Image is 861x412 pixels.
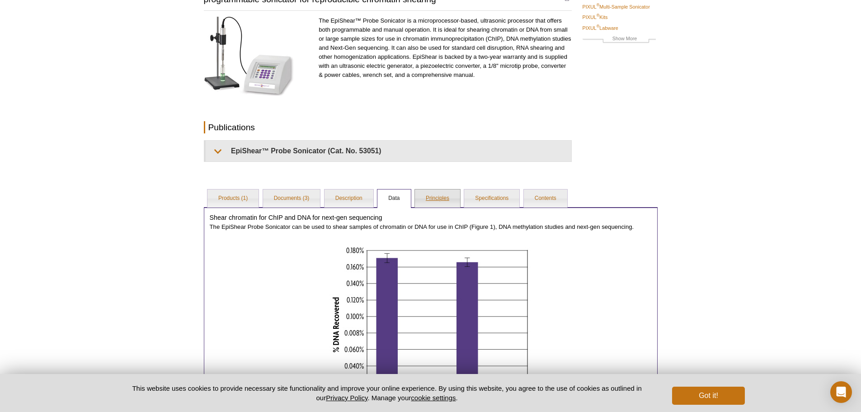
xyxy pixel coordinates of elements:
[415,189,460,208] a: Principles
[207,189,259,208] a: Products (1)
[206,141,571,161] summary: EpiShear™ Probe Sonicator (Cat. No. 53051)
[411,394,456,402] button: cookie settings
[597,24,600,28] sup: ®
[830,381,852,403] div: Open Intercom Messenger
[326,394,367,402] a: Privacy Policy
[204,16,294,96] img: Click on the image for more information on the EpiShear Probe Sonicator.
[204,121,572,133] h2: Publications
[583,3,650,11] a: PIXUL®Multi-Sample Sonicator
[597,3,600,7] sup: ®
[583,34,656,45] a: Show More
[464,189,519,208] a: Specifications
[583,13,608,21] a: PIXUL®Kits
[319,16,571,80] p: The EpiShear™ Probe Sonicator is a microprocessor-based, ultrasonic processor that offers both pr...
[263,189,320,208] a: Documents (3)
[672,387,744,405] button: Got it!
[377,189,410,208] a: Data
[583,24,618,32] a: PIXUL®Labware
[524,189,567,208] a: Contents
[210,213,652,222] h4: Shear chromatin for ChIP and DNA for next-gen sequencing
[597,14,600,18] sup: ®
[325,189,373,208] a: Description
[117,384,658,403] p: This website uses cookies to provide necessary site functionality and improve your online experie...
[210,223,652,231] p: The EpiShear Probe Sonicator can be used to shear samples of chromatin or DNA for use in ChIP (Fi...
